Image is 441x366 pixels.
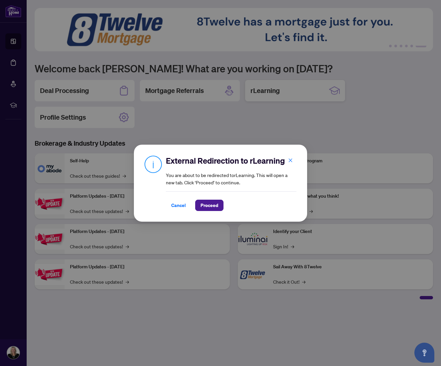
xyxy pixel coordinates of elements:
[166,200,191,211] button: Cancel
[288,158,293,162] span: close
[166,155,296,166] h2: External Redirection to rLearning
[201,200,218,211] span: Proceed
[171,200,186,211] span: Cancel
[195,200,223,211] button: Proceed
[145,155,162,173] img: Info Icon
[166,155,296,211] div: You are about to be redirected to rLearning . This will open a new tab. Click ‘Proceed’ to continue.
[414,343,434,363] button: Open asap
